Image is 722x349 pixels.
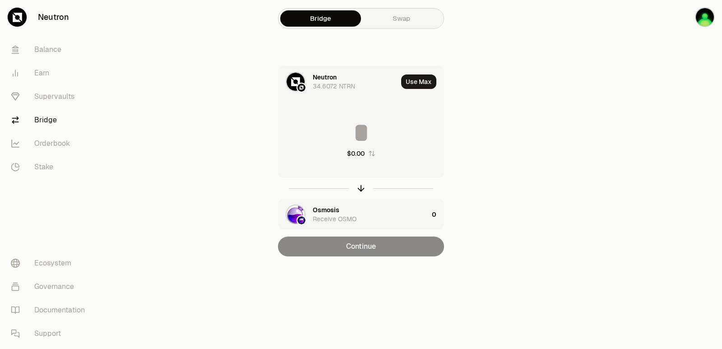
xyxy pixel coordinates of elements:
[278,66,398,97] div: NTRN LogoNeutron LogoNeutron34.6072 NTRN
[278,199,444,230] button: OSMO LogoOsmosis LogoOsmosisReceive OSMO0
[4,132,97,155] a: Orderbook
[4,85,97,108] a: Supervaults
[287,205,305,223] img: OSMO Logo
[4,61,97,85] a: Earn
[280,10,361,27] a: Bridge
[4,275,97,298] a: Governance
[313,214,356,223] div: Receive OSMO
[313,82,355,91] div: 34.6072 NTRN
[347,149,365,158] div: $0.00
[313,73,337,82] div: Neutron
[313,205,339,214] div: Osmosis
[297,216,305,224] img: Osmosis Logo
[361,10,442,27] a: Swap
[695,7,715,27] img: sandy mercy
[4,322,97,345] a: Support
[4,155,97,179] a: Stake
[4,108,97,132] a: Bridge
[4,38,97,61] a: Balance
[297,84,305,92] img: Neutron Logo
[287,73,305,91] img: NTRN Logo
[4,251,97,275] a: Ecosystem
[432,199,444,230] div: 0
[278,199,428,230] div: OSMO LogoOsmosis LogoOsmosisReceive OSMO
[4,298,97,322] a: Documentation
[347,149,375,158] button: $0.00
[401,74,436,89] button: Use Max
